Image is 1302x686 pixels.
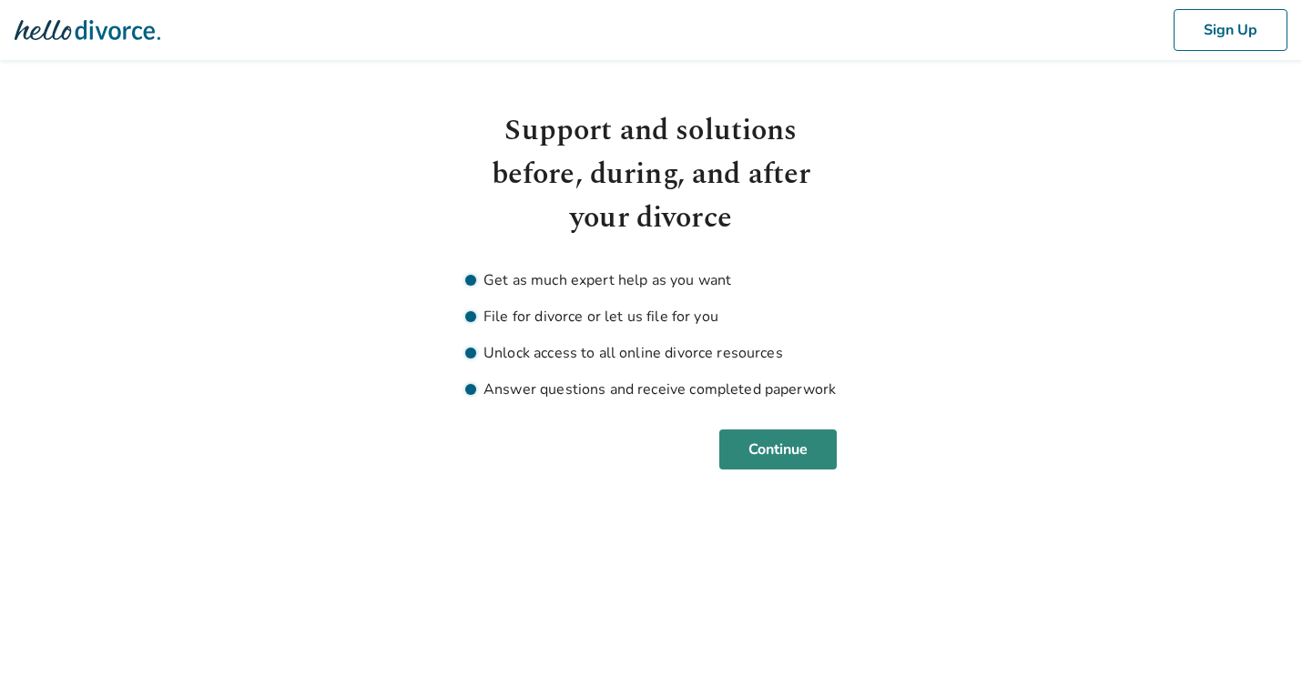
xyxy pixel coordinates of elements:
[719,429,837,469] button: Continue
[465,378,837,400] li: Answer questions and receive completed paperwork
[465,306,837,328] li: File for divorce or let us file for you
[1211,599,1302,686] iframe: Chat Widget
[465,342,837,364] li: Unlock access to all online divorce resources
[465,269,837,291] li: Get as much expert help as you want
[465,109,837,240] h1: Support and solutions before, during, and after your divorce
[15,12,160,48] img: Hello Divorce Logo
[1174,9,1287,51] button: Sign Up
